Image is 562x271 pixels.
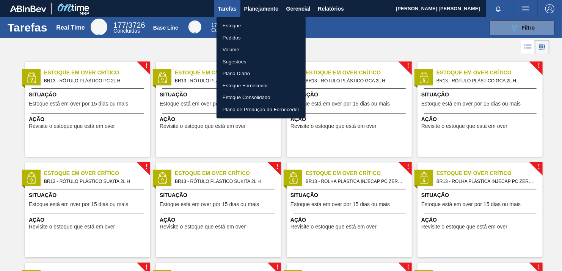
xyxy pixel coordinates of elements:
a: Sugestões [217,56,306,68]
a: Estoque [217,20,306,32]
a: Estoque Fornecedor [217,80,306,92]
a: Volume [217,44,306,56]
a: Pedidos [217,32,306,44]
a: Plano Diário [217,68,306,80]
a: Estoque Consolidado [217,91,306,104]
a: Plano de Produção do Fornecedor [217,104,306,116]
